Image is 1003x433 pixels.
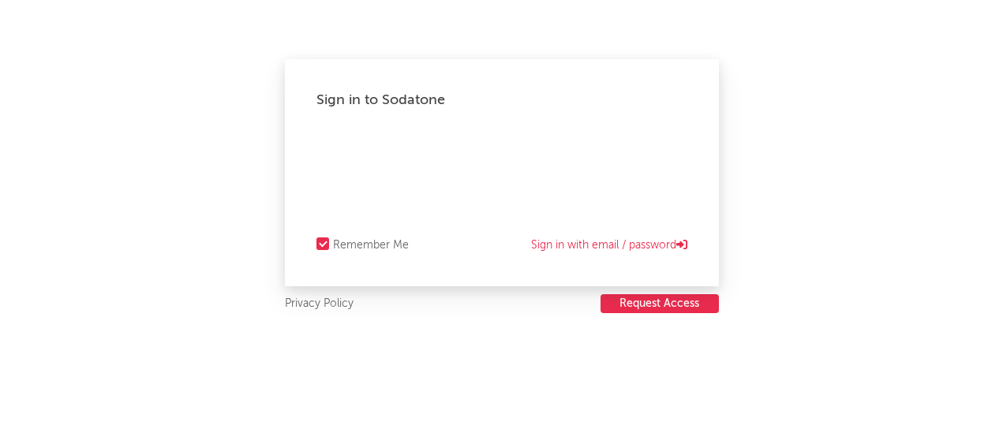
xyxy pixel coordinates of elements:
div: Sign in to Sodatone [316,91,687,110]
div: Remember Me [333,236,409,255]
a: Privacy Policy [285,294,354,314]
a: Request Access [601,294,719,314]
a: Sign in with email / password [531,236,687,255]
button: Request Access [601,294,719,313]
